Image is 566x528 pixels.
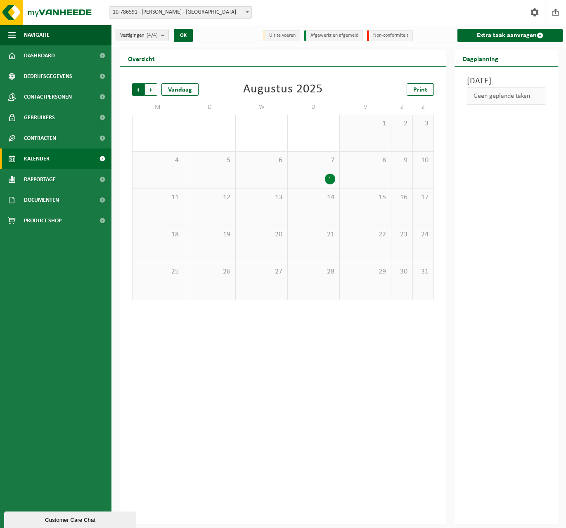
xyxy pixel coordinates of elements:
[109,7,251,18] span: 10-786591 - SAM CORNAND - AALST
[391,100,412,115] td: Z
[24,87,72,107] span: Contactpersonen
[137,230,180,239] span: 18
[292,230,335,239] span: 21
[417,267,429,276] span: 31
[395,193,408,202] span: 16
[120,29,158,42] span: Vestigingen
[132,83,144,96] span: Vorige
[292,267,335,276] span: 28
[137,156,180,165] span: 4
[161,83,199,96] div: Vandaag
[137,267,180,276] span: 25
[147,33,158,38] count: (4/4)
[184,100,236,115] td: D
[24,45,55,66] span: Dashboard
[344,267,387,276] span: 29
[132,100,184,115] td: M
[467,75,545,87] h3: [DATE]
[304,30,363,41] li: Afgewerkt en afgemeld
[240,230,283,239] span: 20
[24,169,56,190] span: Rapportage
[395,156,408,165] span: 9
[24,190,59,210] span: Documenten
[292,156,335,165] span: 7
[417,119,429,128] span: 3
[24,210,62,231] span: Product Shop
[417,193,429,202] span: 17
[24,25,50,45] span: Navigatie
[395,230,408,239] span: 23
[413,87,427,93] span: Print
[417,156,429,165] span: 10
[325,174,335,184] div: 1
[413,100,434,115] td: Z
[457,29,563,42] a: Extra taak aanvragen
[24,128,56,148] span: Contracten
[188,193,232,202] span: 12
[455,50,507,66] h2: Dagplanning
[344,156,387,165] span: 8
[240,267,283,276] span: 27
[263,30,300,41] li: Uit te voeren
[467,87,545,105] div: Geen geplande taken
[120,50,163,66] h2: Overzicht
[292,193,335,202] span: 14
[24,148,50,169] span: Kalender
[243,83,323,96] div: Augustus 2025
[340,100,392,115] td: V
[145,83,157,96] span: Volgende
[188,267,232,276] span: 26
[137,193,180,202] span: 11
[367,30,413,41] li: Non-conformiteit
[188,156,232,165] span: 5
[417,230,429,239] span: 24
[395,267,408,276] span: 30
[24,66,72,87] span: Bedrijfsgegevens
[240,193,283,202] span: 13
[395,119,408,128] span: 2
[236,100,288,115] td: W
[116,29,169,41] button: Vestigingen(4/4)
[344,119,387,128] span: 1
[344,230,387,239] span: 22
[288,100,340,115] td: D
[24,107,55,128] span: Gebruikers
[109,6,252,19] span: 10-786591 - SAM CORNAND - AALST
[344,193,387,202] span: 15
[240,156,283,165] span: 6
[4,510,138,528] iframe: chat widget
[188,230,232,239] span: 19
[407,83,434,96] a: Print
[174,29,193,42] button: OK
